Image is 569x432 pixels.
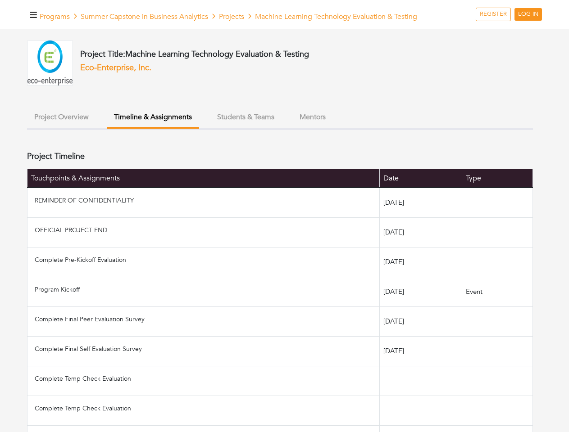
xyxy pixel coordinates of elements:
p: Complete Pre-Kickoff Evaluation [35,255,376,265]
td: [DATE] [379,306,462,336]
td: [DATE] [379,188,462,218]
td: Event [462,277,533,306]
a: Summer Capstone in Business Analytics [81,12,208,22]
p: Program Kickoff [35,285,376,294]
p: OFFICIAL PROJECT END [35,225,376,235]
h4: Project Title: [80,49,309,59]
a: Eco-Enterprise, Inc. [80,62,151,73]
button: Project Overview [27,108,96,127]
td: [DATE] [379,247,462,277]
p: Complete Final Peer Evaluation Survey [35,315,376,324]
p: Complete Final Self Evaluation Survey [35,344,376,354]
td: [DATE] [379,217,462,247]
a: Projects [219,12,244,22]
a: REGISTER [476,8,511,21]
button: Students & Teams [210,108,282,127]
h4: Project Timeline [27,152,85,162]
span: Machine Learning Technology Evaluation & Testing [255,12,417,22]
span: Machine Learning Technology Evaluation & Testing [125,49,309,60]
td: [DATE] [379,277,462,306]
button: Mentors [292,108,333,127]
p: Complete Temp Check Evaluation [35,404,376,413]
p: Complete Temp Check Evaluation [35,374,376,383]
td: [DATE] [379,336,462,366]
img: eco-enterprise_Logo_vf.jpeg [27,40,73,86]
button: Timeline & Assignments [107,108,199,129]
th: Date [379,169,462,188]
p: REMINDER OF CONFIDENTIALITY [35,196,376,205]
a: LOG IN [514,8,542,21]
th: Type [462,169,533,188]
a: Programs [40,12,70,22]
th: Touchpoints & Assignments [27,169,380,188]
